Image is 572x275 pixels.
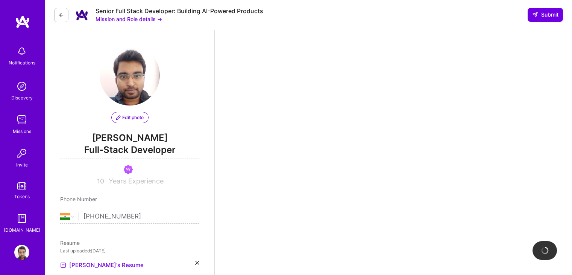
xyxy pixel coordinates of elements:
[74,8,90,23] img: Company Logo
[14,192,30,200] div: Tokens
[96,15,162,23] button: Mission and Role details →
[532,11,558,18] span: Submit
[60,196,97,202] span: Phone Number
[14,112,29,127] img: teamwork
[109,177,164,185] span: Years Experience
[4,226,40,234] div: [DOMAIN_NAME]
[124,165,133,174] img: Been on Mission
[111,112,149,123] button: Edit photo
[83,206,199,228] input: +1 (000) 000-0000
[14,79,29,94] img: discovery
[96,7,263,15] div: Senior Full Stack Developer: Building AI-Powered Products
[14,44,29,59] img: bell
[14,146,29,161] img: Invite
[15,15,30,29] img: logo
[96,177,106,186] input: XX
[60,144,199,159] span: Full-Stack Developer
[540,246,549,255] img: loading
[16,161,28,169] div: Invite
[532,12,538,18] i: icon SendLight
[60,262,66,268] img: Resume
[195,261,199,265] i: icon Close
[116,114,144,121] span: Edit photo
[60,261,144,270] a: [PERSON_NAME]'s Resume
[60,132,199,144] span: [PERSON_NAME]
[528,8,563,21] button: Submit
[9,59,35,67] div: Notifications
[116,115,121,120] i: icon PencilPurple
[14,245,29,260] img: User Avatar
[13,127,31,135] div: Missions
[58,12,64,18] i: icon LeftArrowDark
[12,245,31,260] a: User Avatar
[14,211,29,226] img: guide book
[11,94,33,102] div: Discovery
[60,240,80,246] span: Resume
[100,45,160,105] img: User Avatar
[17,182,26,189] img: tokens
[60,247,199,255] div: Last uploaded: [DATE]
